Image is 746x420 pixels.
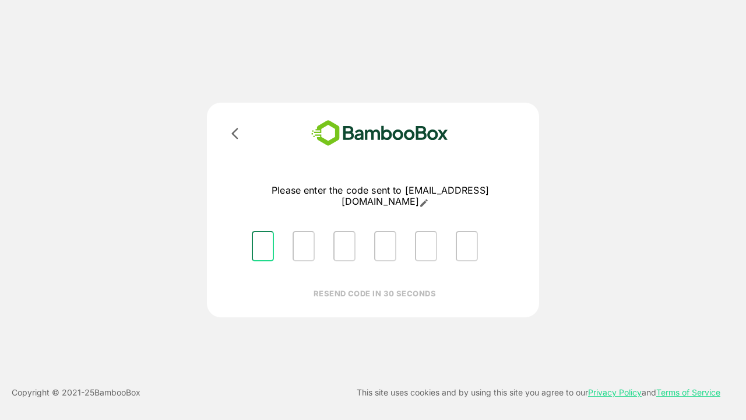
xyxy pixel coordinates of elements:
input: Please enter OTP character 2 [293,231,315,261]
input: Please enter OTP character 1 [252,231,274,261]
input: Please enter OTP character 4 [374,231,396,261]
input: Please enter OTP character 6 [456,231,478,261]
img: bamboobox [294,117,465,150]
p: Copyright © 2021- 25 BambooBox [12,386,140,400]
input: Please enter OTP character 5 [415,231,437,261]
a: Privacy Policy [588,387,642,397]
input: Please enter OTP character 3 [333,231,356,261]
p: This site uses cookies and by using this site you agree to our and [357,386,720,400]
a: Terms of Service [656,387,720,397]
p: Please enter the code sent to [EMAIL_ADDRESS][DOMAIN_NAME] [242,185,518,208]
